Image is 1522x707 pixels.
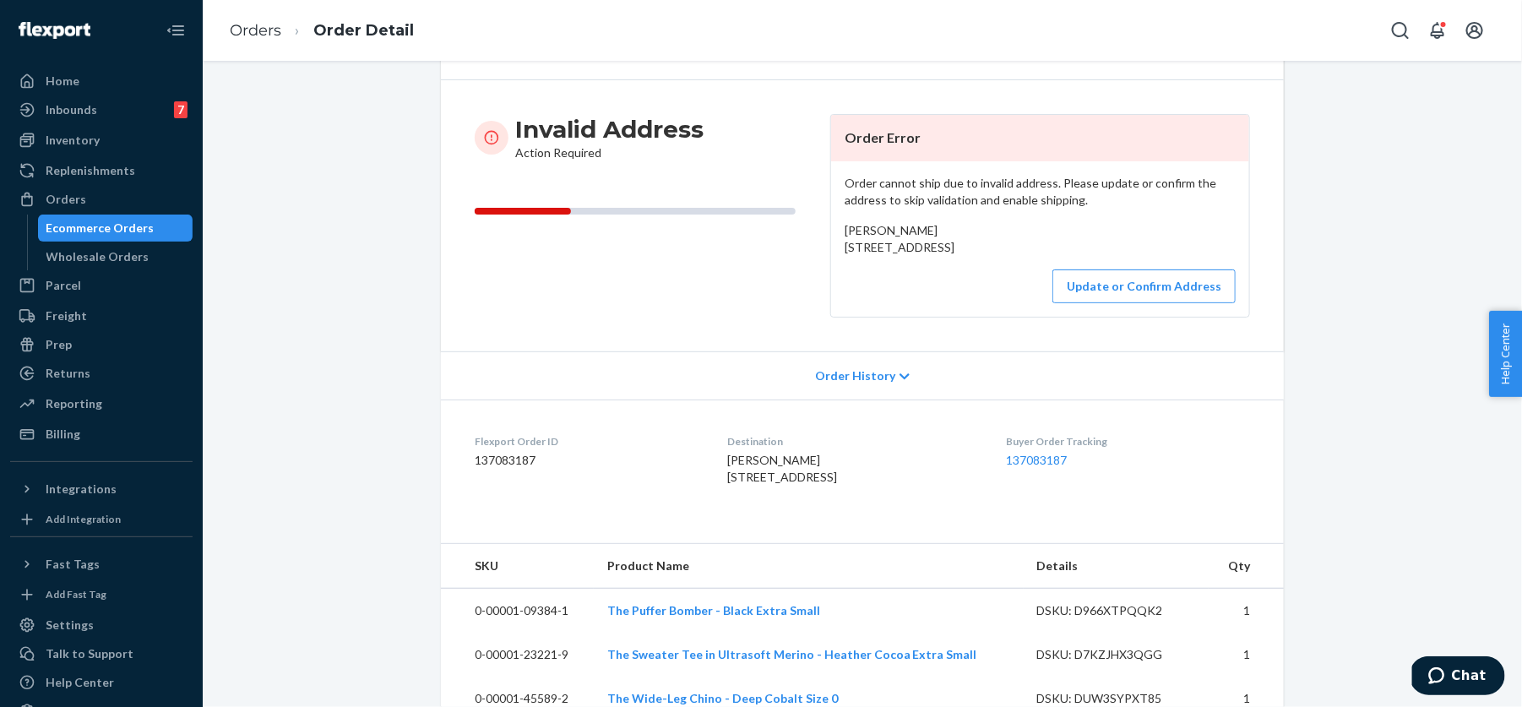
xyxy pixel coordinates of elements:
[10,96,193,123] a: Inbounds7
[845,223,954,254] span: [PERSON_NAME] [STREET_ADDRESS]
[46,132,100,149] div: Inventory
[46,307,87,324] div: Freight
[1209,588,1284,633] td: 1
[46,191,86,208] div: Orders
[10,360,193,387] a: Returns
[38,215,193,242] a: Ecommerce Orders
[159,14,193,47] button: Close Navigation
[46,674,114,691] div: Help Center
[441,588,594,633] td: 0-00001-09384-1
[46,277,81,294] div: Parcel
[1209,633,1284,677] td: 1
[46,162,135,179] div: Replenishments
[441,633,594,677] td: 0-00001-23221-9
[1024,544,1209,589] th: Details
[1458,14,1492,47] button: Open account menu
[19,22,90,39] img: Flexport logo
[10,127,193,154] a: Inventory
[46,617,94,634] div: Settings
[1209,544,1284,589] th: Qty
[46,481,117,498] div: Integrations
[845,175,1236,209] p: Order cannot ship due to invalid address. Please update or confirm the address to skip validation...
[1037,690,1196,707] div: DSKU: DUW3SYPXT85
[607,691,838,705] a: The Wide-Leg Chino - Deep Cobalt Size 0
[594,544,1024,589] th: Product Name
[1412,656,1505,699] iframe: Opens a widget where you can chat to one of our agents
[46,220,155,237] div: Ecommerce Orders
[230,21,281,40] a: Orders
[10,551,193,578] button: Fast Tags
[46,512,121,526] div: Add Integration
[46,73,79,90] div: Home
[46,248,149,265] div: Wholesale Orders
[1007,434,1250,449] dt: Buyer Order Tracking
[313,21,414,40] a: Order Detail
[1007,453,1068,467] a: 137083187
[1052,269,1236,303] button: Update or Confirm Address
[216,6,427,56] ol: breadcrumbs
[1037,602,1196,619] div: DSKU: D966XTPQQK2
[46,556,100,573] div: Fast Tags
[10,509,193,530] a: Add Integration
[10,390,193,417] a: Reporting
[10,331,193,358] a: Prep
[10,68,193,95] a: Home
[1421,14,1454,47] button: Open notifications
[10,476,193,503] button: Integrations
[831,115,1249,161] header: Order Error
[46,101,97,118] div: Inbounds
[607,647,977,661] a: The Sweater Tee in Ultrasoft Merino - Heather Cocoa Extra Small
[10,612,193,639] a: Settings
[46,395,102,412] div: Reporting
[1489,311,1522,397] button: Help Center
[46,645,133,662] div: Talk to Support
[10,302,193,329] a: Freight
[174,101,188,118] div: 7
[607,603,820,617] a: The Puffer Bomber - Black Extra Small
[815,367,895,384] span: Order History
[46,336,72,353] div: Prep
[515,114,704,161] div: Action Required
[46,587,106,601] div: Add Fast Tag
[475,452,700,469] dd: 137083187
[1383,14,1417,47] button: Open Search Box
[10,186,193,213] a: Orders
[515,114,704,144] h3: Invalid Address
[38,243,193,270] a: Wholesale Orders
[10,157,193,184] a: Replenishments
[727,434,979,449] dt: Destination
[46,365,90,382] div: Returns
[10,640,193,667] button: Talk to Support
[10,421,193,448] a: Billing
[10,585,193,605] a: Add Fast Tag
[727,453,837,484] span: [PERSON_NAME] [STREET_ADDRESS]
[441,544,594,589] th: SKU
[1037,646,1196,663] div: DSKU: D7KZJHX3QGG
[10,669,193,696] a: Help Center
[475,434,700,449] dt: Flexport Order ID
[10,272,193,299] a: Parcel
[46,426,80,443] div: Billing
